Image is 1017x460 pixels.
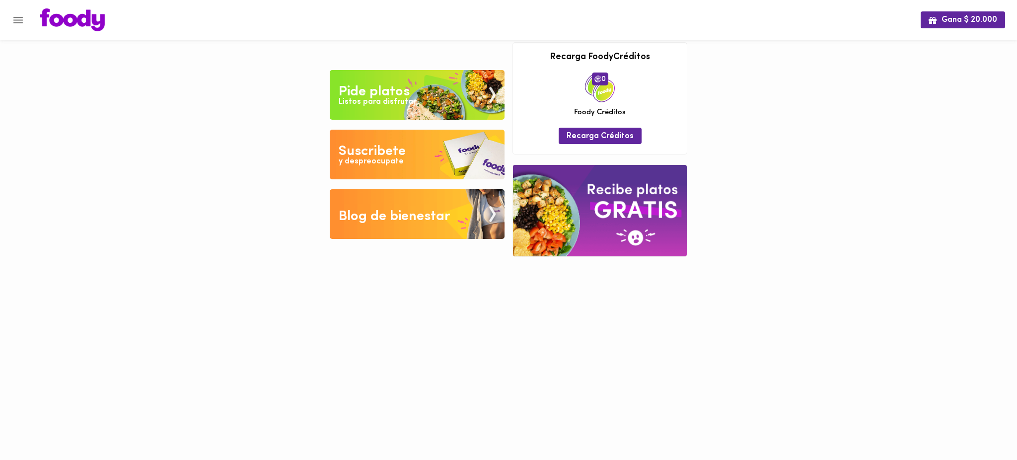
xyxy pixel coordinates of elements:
[594,76,601,82] img: foody-creditos.png
[339,156,404,167] div: y despreocupate
[330,130,505,179] img: Disfruta bajar de peso
[520,53,679,63] h3: Recarga FoodyCréditos
[330,189,505,239] img: Blog de bienestar
[959,402,1007,450] iframe: Messagebird Livechat Widget
[559,128,642,144] button: Recarga Créditos
[585,73,615,102] img: credits-package.png
[513,165,687,256] img: referral-banner.png
[339,96,416,108] div: Listos para disfrutar
[6,8,30,32] button: Menu
[929,15,997,25] span: Gana $ 20.000
[567,132,634,141] span: Recarga Créditos
[592,73,608,85] span: 0
[339,82,410,102] div: Pide platos
[339,207,450,227] div: Blog de bienestar
[40,8,105,31] img: logo.png
[330,70,505,120] img: Pide un Platos
[574,107,626,118] span: Foody Créditos
[339,142,406,161] div: Suscribete
[921,11,1005,28] button: Gana $ 20.000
